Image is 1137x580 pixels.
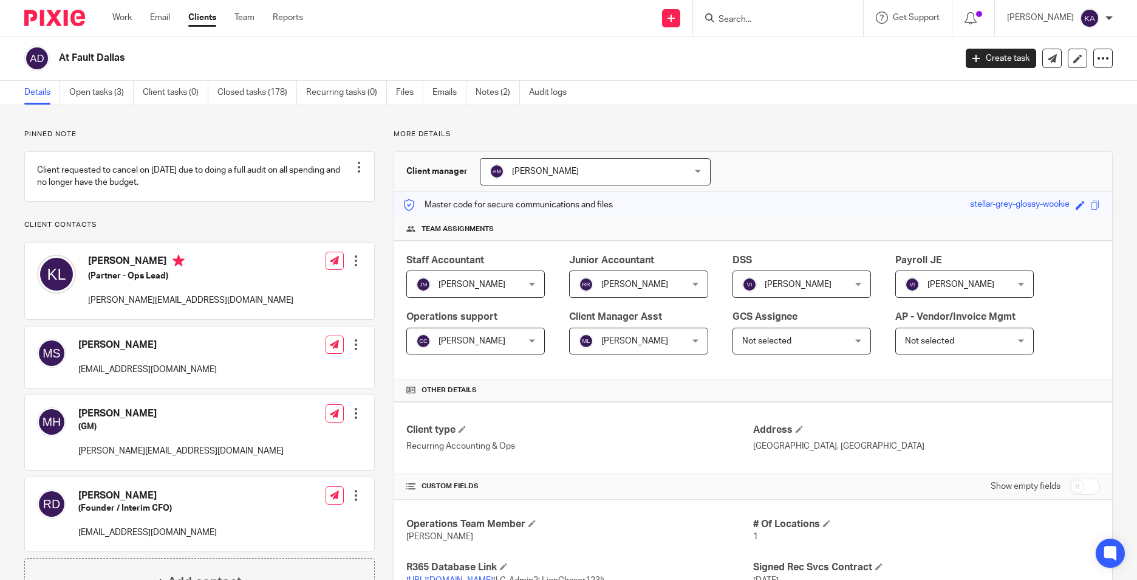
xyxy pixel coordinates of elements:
[88,255,293,270] h4: [PERSON_NAME]
[78,339,217,351] h4: [PERSON_NAME]
[406,165,468,178] h3: Client manager
[394,129,1113,139] p: More details
[439,280,505,289] span: [PERSON_NAME]
[234,12,254,24] a: Team
[78,407,284,420] h4: [PERSON_NAME]
[78,526,217,539] p: [EMAIL_ADDRESS][DOMAIN_NAME]
[24,81,60,105] a: Details
[893,13,940,22] span: Get Support
[439,337,505,345] span: [PERSON_NAME]
[59,52,770,64] h2: At Fault Dallas
[753,424,1100,437] h4: Address
[927,280,994,289] span: [PERSON_NAME]
[273,12,303,24] a: Reports
[403,199,613,211] p: Master code for secure communications and files
[406,440,753,452] p: Recurring Accounting & Ops
[422,224,494,234] span: Team assignments
[78,489,217,502] h4: [PERSON_NAME]
[406,533,473,541] span: [PERSON_NAME]
[406,518,753,531] h4: Operations Team Member
[37,407,66,437] img: svg%3E
[406,561,753,574] h4: R365 Database Link
[490,164,504,179] img: svg%3E
[601,337,668,345] span: [PERSON_NAME]
[905,337,954,345] span: Not selected
[1080,9,1099,28] img: svg%3E
[569,255,654,265] span: Junior Accountant
[991,480,1060,492] label: Show empty fields
[37,255,76,294] img: svg%3E
[78,421,284,433] h5: (GM)
[753,561,1100,574] h4: Signed Rec Svcs Contract
[416,334,431,348] img: svg%3E
[905,277,920,292] img: svg%3E
[569,312,662,322] span: Client Manager Asst
[217,81,297,105] a: Closed tasks (178)
[742,277,757,292] img: svg%3E
[24,220,375,230] p: Client contacts
[172,255,185,267] i: Primary
[753,440,1100,452] p: [GEOGRAPHIC_DATA], [GEOGRAPHIC_DATA]
[78,364,217,376] p: [EMAIL_ADDRESS][DOMAIN_NAME]
[88,294,293,306] p: [PERSON_NAME][EMAIL_ADDRESS][DOMAIN_NAME]
[188,12,216,24] a: Clients
[970,198,1070,212] div: stellar-grey-glossy-wookie
[422,385,477,395] span: Other details
[895,312,1016,322] span: AP - Vendor/Invoice Mgmt
[895,255,942,265] span: Payroll JE
[143,81,208,105] a: Client tasks (0)
[88,270,293,282] h5: (Partner - Ops Lead)
[24,46,50,71] img: svg%3E
[150,12,170,24] a: Email
[601,280,668,289] span: [PERSON_NAME]
[24,10,85,26] img: Pixie
[416,277,431,292] img: svg%3E
[765,280,831,289] span: [PERSON_NAME]
[579,334,593,348] img: svg%3E
[732,255,752,265] span: DSS
[396,81,423,105] a: Files
[78,502,217,514] h5: (Founder / Interim CFO)
[579,277,593,292] img: svg%3E
[112,12,132,24] a: Work
[966,49,1036,68] a: Create task
[1007,12,1074,24] p: [PERSON_NAME]
[406,255,484,265] span: Staff Accountant
[753,533,758,541] span: 1
[37,339,66,368] img: svg%3E
[406,312,497,322] span: Operations support
[512,167,579,176] span: [PERSON_NAME]
[476,81,520,105] a: Notes (2)
[69,81,134,105] a: Open tasks (3)
[406,424,753,437] h4: Client type
[742,337,791,345] span: Not selected
[529,81,576,105] a: Audit logs
[717,15,827,26] input: Search
[432,81,466,105] a: Emails
[753,518,1100,531] h4: # Of Locations
[24,129,375,139] p: Pinned note
[37,489,66,519] img: svg%3E
[78,445,284,457] p: [PERSON_NAME][EMAIL_ADDRESS][DOMAIN_NAME]
[406,482,753,491] h4: CUSTOM FIELDS
[306,81,387,105] a: Recurring tasks (0)
[732,312,797,322] span: GCS Assignee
